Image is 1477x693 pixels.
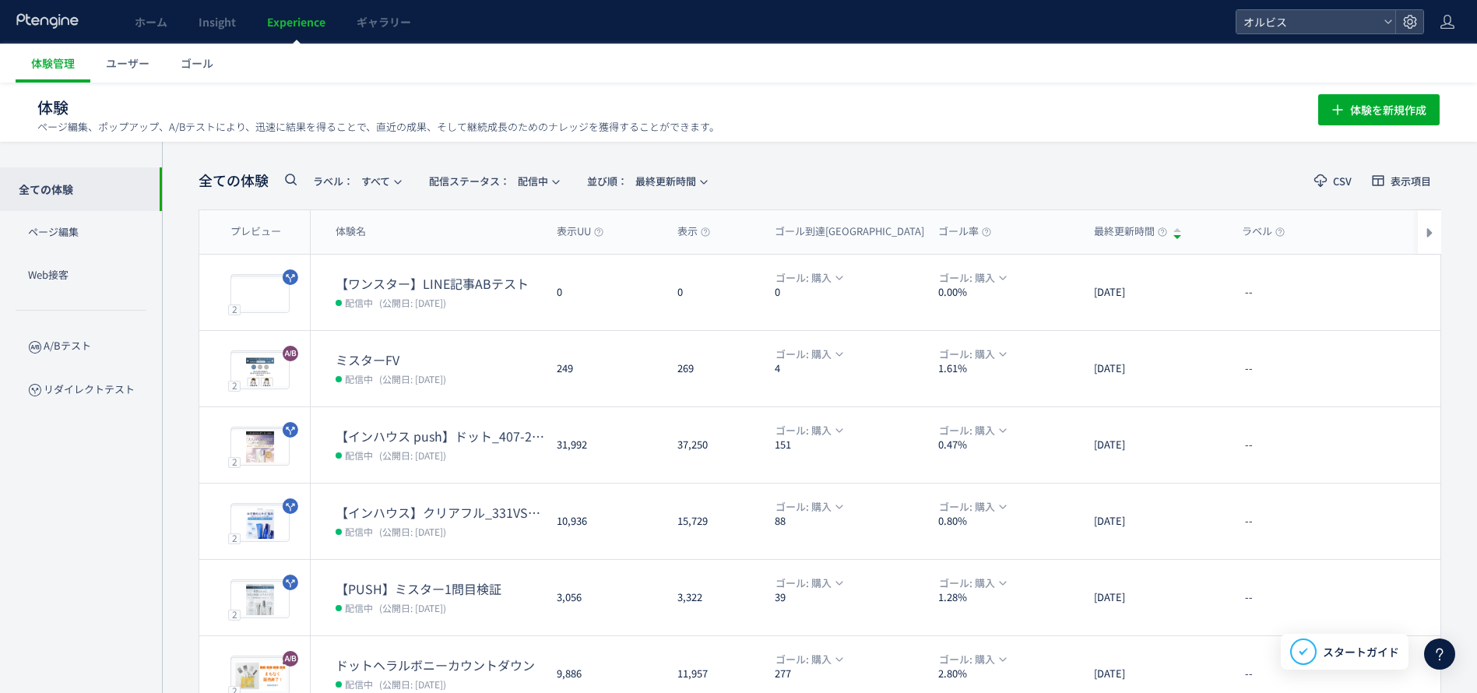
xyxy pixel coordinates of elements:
span: 全ての体験 [199,171,269,191]
div: 2 [228,304,241,315]
span: ゴール: 購入 [775,651,832,668]
dt: 【PUSH】ミスター1問目検証 [336,580,544,598]
span: (公開日: [DATE]) [379,525,446,538]
dt: 0.47% [938,438,1081,452]
div: 2 [228,533,241,543]
dt: 151 [775,438,926,452]
img: 8a4a9260fab8fc2746793af18bd267271758531328860.jpeg [231,505,289,541]
div: 0 [665,255,762,330]
button: 並び順：最終更新時間 [577,168,716,193]
img: 58fb7706a0154b9f0fb1e50ef0c63eea1758504982275.jpeg [231,582,289,617]
span: ゴール [181,55,213,71]
span: ゴール: 購入 [775,346,832,363]
dt: 277 [775,667,926,681]
button: ゴール: 購入 [929,651,1015,668]
div: 2 [228,380,241,391]
span: (公開日: [DATE]) [379,601,446,614]
img: cdb7da7601b7d80463231ed9d791eda41758855138109.jpeg [231,276,289,312]
dt: 0.00% [938,285,1081,300]
div: [DATE] [1081,331,1229,406]
span: 配信中 [345,600,373,615]
span: 配信中 [345,523,373,539]
span: ゴール: 購入 [939,346,995,363]
div: [DATE] [1081,407,1229,483]
span: スタートガイド [1323,644,1399,660]
dt: 1.61% [938,361,1081,376]
button: ラベル：すべて [303,168,410,193]
button: ゴール: 購入 [765,422,851,439]
span: ゴール: 購入 [775,269,832,287]
span: -- [1245,438,1253,452]
div: 3,322 [665,560,762,635]
button: ゴール: 購入 [765,575,851,592]
div: 249 [544,331,665,406]
span: 配信ステータス​： [429,174,510,188]
div: 2 [228,456,241,467]
span: 配信中 [345,294,373,310]
dt: 0 [775,285,926,300]
span: -- [1245,514,1253,529]
button: ゴール: 購入 [765,498,851,515]
span: -- [1245,667,1253,681]
span: ゴール: 購入 [775,575,832,592]
button: ゴール: 購入 [765,346,851,363]
span: ゴール: 購入 [939,575,995,592]
button: ゴール: 購入 [765,651,851,668]
button: 配信ステータス​：配信中 [419,168,568,193]
dt: ミスターFV [336,351,544,369]
div: 2 [228,609,241,620]
div: 31,992 [544,407,665,483]
span: オルビス [1239,10,1377,33]
div: [DATE] [1081,560,1229,635]
dt: 4 [775,361,926,376]
div: [DATE] [1081,255,1229,330]
span: 並び順： [587,174,628,188]
span: -- [1245,285,1253,300]
span: ギャラリー [357,14,411,30]
dt: 【ワンスター】LINE記事ABテスト [336,275,544,293]
div: 10,936 [544,484,665,559]
span: 配信中 [429,168,548,194]
span: ゴール到達[GEOGRAPHIC_DATA] [775,224,937,239]
dt: 39 [775,590,926,605]
div: [DATE] [1081,484,1229,559]
span: 体験名 [336,224,366,239]
button: ゴール: 購入 [929,346,1015,363]
span: ラベル [1242,224,1285,239]
span: 配信中 [345,676,373,691]
img: cc75abd3d48aa8f808243533ff0941a81758793278701.jpeg [231,353,289,389]
dt: 1.28% [938,590,1081,605]
dt: 2.80% [938,667,1081,681]
span: -- [1245,590,1253,605]
span: ゴール: 購入 [775,422,832,439]
span: 体験管理 [31,55,75,71]
dt: 【インハウス push】ドット_407-25(アンケ)vs407-37(アンケ) [336,427,544,445]
button: 体験を新規作成 [1318,94,1440,125]
button: ゴール: 購入 [929,269,1015,287]
span: (公開日: [DATE]) [379,296,446,309]
span: 最終更新時間 [1094,224,1167,239]
span: プレビュー [230,224,281,239]
img: 85f8c0ff48a617d71b0a824609924e7b1755657024178.jpeg [231,429,289,465]
span: 最終更新時間 [587,168,696,194]
span: ゴール: 購入 [939,422,995,439]
p: ページ編集、ポップアップ、A/Bテストにより、迅速に結果を得ることで、直近の成果、そして継続成長のためのナレッジを獲得することができます。 [37,120,719,134]
div: 37,250 [665,407,762,483]
span: (公開日: [DATE]) [379,677,446,691]
div: 3,056 [544,560,665,635]
span: ゴール: 購入 [939,651,995,668]
button: ゴール: 購入 [929,422,1015,439]
button: ゴール: 購入 [765,269,851,287]
img: 9b68ab22d828b680646a2b45a1e313641758281567981.png [234,661,286,691]
span: すべて [313,168,390,194]
span: ゴール: 購入 [939,269,995,287]
button: CSV [1304,168,1362,193]
div: 15,729 [665,484,762,559]
button: ゴール: 購入 [929,498,1015,515]
span: 表示UU [557,224,603,239]
span: ラベル： [313,174,353,188]
div: 269 [665,331,762,406]
div: 0 [544,255,665,330]
span: -- [1245,361,1253,376]
h1: 体験 [37,97,1284,119]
